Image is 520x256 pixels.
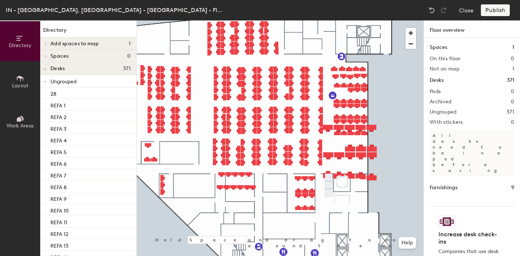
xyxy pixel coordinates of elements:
[430,184,457,192] h1: Furnishings
[430,130,514,176] p: All desks need to be in a pod before saving
[399,237,416,249] button: Help
[50,100,65,109] p: REFA 1
[438,231,501,245] h4: Increase desk check-ins
[430,99,451,105] h2: Archived
[50,112,67,121] p: REFA 2
[50,124,67,132] p: REFA 3
[50,194,67,202] p: REFA 9
[50,229,68,237] p: REFA 12
[430,109,457,115] h2: Ungrouped
[50,217,67,226] p: REFA 11
[123,66,131,72] span: 371
[512,66,514,72] h2: 1
[430,56,461,62] h2: On this floor
[50,147,67,156] p: REFA 5
[507,76,514,84] h1: 371
[50,89,56,97] p: 28
[50,66,65,72] span: Desks
[459,4,474,16] button: Close
[12,83,29,89] span: Layout
[511,119,514,125] h2: 0
[9,42,31,49] span: Directory
[430,66,459,72] h2: Not on map
[511,99,514,105] h2: 0
[127,53,131,59] span: 0
[40,26,136,38] h1: Directory
[50,53,69,59] span: Spaces
[50,159,67,167] p: REFA 6
[512,43,514,51] h1: 1
[50,171,66,179] p: REFA 7
[50,182,67,191] p: REFA 8
[511,56,514,62] h2: 0
[50,241,68,249] p: REFA 13
[511,89,514,95] h2: 0
[430,119,463,125] h2: With stickers
[6,5,225,15] div: IN - [GEOGRAPHIC_DATA], [GEOGRAPHIC_DATA] - [GEOGRAPHIC_DATA] - Floor 11
[440,7,447,14] img: Redo
[7,123,34,129] span: Work Areas
[424,20,520,38] h1: Floor overview
[428,7,436,14] img: Undo
[129,41,131,47] span: 1
[50,79,76,85] span: Ungrouped
[506,109,514,115] h2: 371
[511,184,514,192] h1: 9
[430,76,444,84] h1: Desks
[430,89,441,95] h2: Pods
[50,41,99,47] span: Add spaces to map
[50,206,69,214] p: REFA 10
[430,43,447,51] h1: Spaces
[438,215,455,228] img: Sticker logo
[50,135,67,144] p: REFA 4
